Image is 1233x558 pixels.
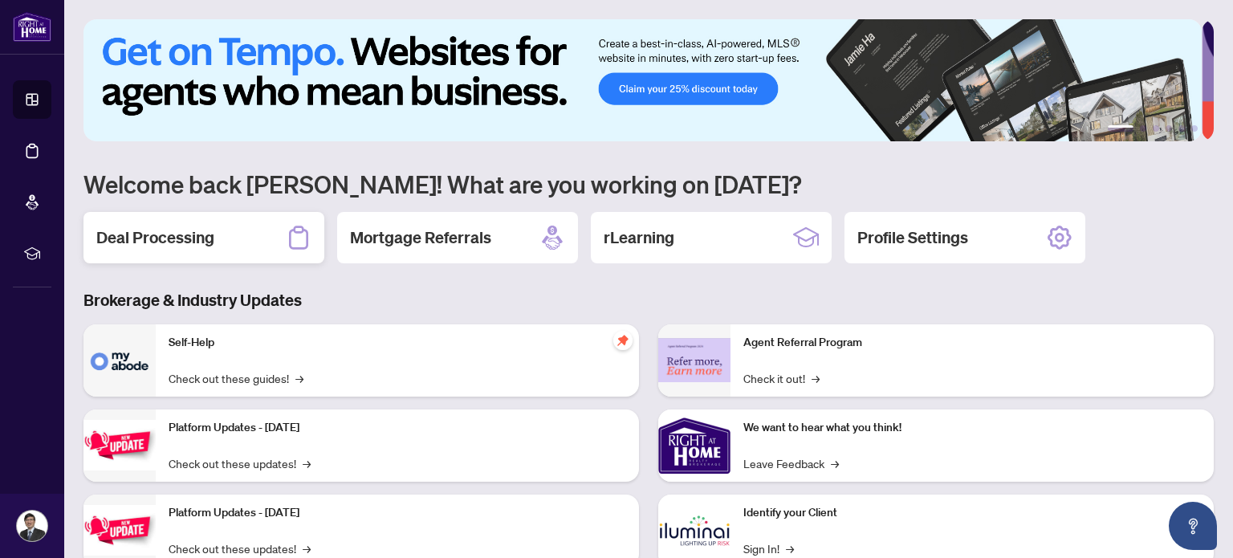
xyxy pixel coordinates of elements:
[1140,125,1146,132] button: 2
[613,331,633,350] span: pushpin
[786,540,794,557] span: →
[169,369,303,387] a: Check out these guides!→
[83,324,156,397] img: Self-Help
[350,226,491,249] h2: Mortgage Referrals
[169,454,311,472] a: Check out these updates!→
[303,540,311,557] span: →
[1153,125,1159,132] button: 3
[831,454,839,472] span: →
[169,334,626,352] p: Self-Help
[1178,125,1185,132] button: 5
[169,419,626,437] p: Platform Updates - [DATE]
[743,369,820,387] a: Check it out!→
[169,504,626,522] p: Platform Updates - [DATE]
[743,334,1201,352] p: Agent Referral Program
[96,226,214,249] h2: Deal Processing
[812,369,820,387] span: →
[743,504,1201,522] p: Identify your Client
[743,540,794,557] a: Sign In!→
[1166,125,1172,132] button: 4
[1169,502,1217,550] button: Open asap
[13,12,51,42] img: logo
[658,338,730,382] img: Agent Referral Program
[743,419,1201,437] p: We want to hear what you think!
[857,226,968,249] h2: Profile Settings
[83,505,156,556] img: Platform Updates - July 8, 2025
[1108,125,1133,132] button: 1
[658,409,730,482] img: We want to hear what you think!
[303,454,311,472] span: →
[83,19,1202,141] img: Slide 0
[604,226,674,249] h2: rLearning
[169,540,311,557] a: Check out these updates!→
[83,169,1214,199] h1: Welcome back [PERSON_NAME]! What are you working on [DATE]?
[83,289,1214,312] h3: Brokerage & Industry Updates
[1191,125,1198,132] button: 6
[743,454,839,472] a: Leave Feedback→
[17,511,47,541] img: Profile Icon
[295,369,303,387] span: →
[83,420,156,470] img: Platform Updates - July 21, 2025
